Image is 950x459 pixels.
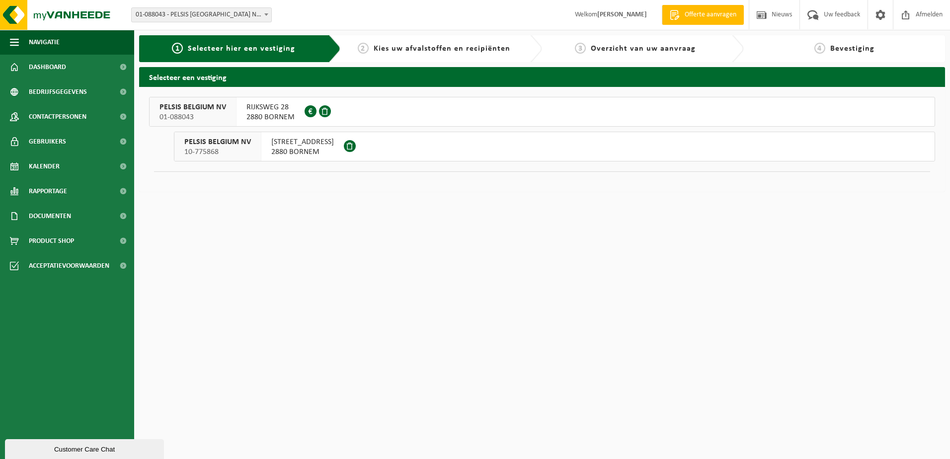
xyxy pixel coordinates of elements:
span: Overzicht van uw aanvraag [591,45,696,53]
span: PELSIS BELGIUM NV [159,102,226,112]
span: 3 [575,43,586,54]
span: Product Shop [29,229,74,253]
button: PELSIS BELGIUM NV 01-088043 RIJKSWEG 282880 BORNEM [149,97,935,127]
span: Offerte aanvragen [682,10,739,20]
span: Kies uw afvalstoffen en recipiënten [374,45,510,53]
span: Gebruikers [29,129,66,154]
span: Bedrijfsgegevens [29,79,87,104]
span: Kalender [29,154,60,179]
span: Dashboard [29,55,66,79]
span: [STREET_ADDRESS] [271,137,334,147]
span: RIJKSWEG 28 [246,102,295,112]
span: Bevestiging [830,45,874,53]
strong: [PERSON_NAME] [597,11,647,18]
span: 2 [358,43,369,54]
h2: Selecteer een vestiging [139,67,945,86]
span: Rapportage [29,179,67,204]
a: Offerte aanvragen [662,5,744,25]
span: 1 [172,43,183,54]
span: Navigatie [29,30,60,55]
span: 01-088043 [159,112,226,122]
span: 10-775868 [184,147,251,157]
button: PELSIS BELGIUM NV 10-775868 [STREET_ADDRESS]2880 BORNEM [174,132,935,161]
span: Documenten [29,204,71,229]
span: Selecteer hier een vestiging [188,45,295,53]
iframe: chat widget [5,437,166,459]
span: 4 [814,43,825,54]
span: 01-088043 - PELSIS BELGIUM NV - BORNEM [131,7,272,22]
span: Contactpersonen [29,104,86,129]
span: 01-088043 - PELSIS BELGIUM NV - BORNEM [132,8,271,22]
span: 2880 BORNEM [246,112,295,122]
span: 2880 BORNEM [271,147,334,157]
span: Acceptatievoorwaarden [29,253,109,278]
span: PELSIS BELGIUM NV [184,137,251,147]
